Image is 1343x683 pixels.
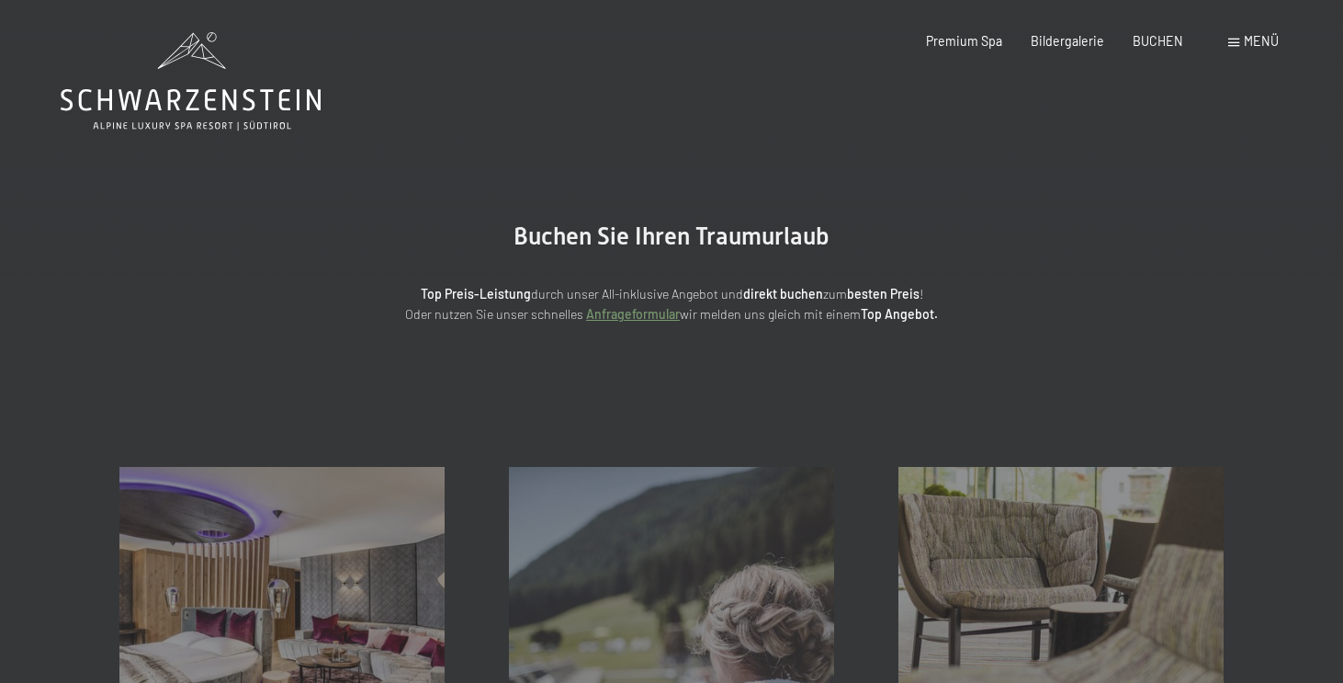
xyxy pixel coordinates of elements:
a: Anfrageformular [586,306,680,322]
strong: Top Angebot. [861,306,938,322]
strong: besten Preis [847,286,920,302]
a: Bildergalerie [1031,33,1104,49]
p: durch unser All-inklusive Angebot und zum ! Oder nutzen Sie unser schnelles wir melden uns gleich... [267,284,1076,325]
strong: direkt buchen [743,286,823,302]
a: BUCHEN [1133,33,1183,49]
strong: Top Preis-Leistung [421,286,531,302]
span: Menü [1244,33,1279,49]
a: Premium Spa [926,33,1002,49]
span: Buchen Sie Ihren Traumurlaub [513,222,829,250]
